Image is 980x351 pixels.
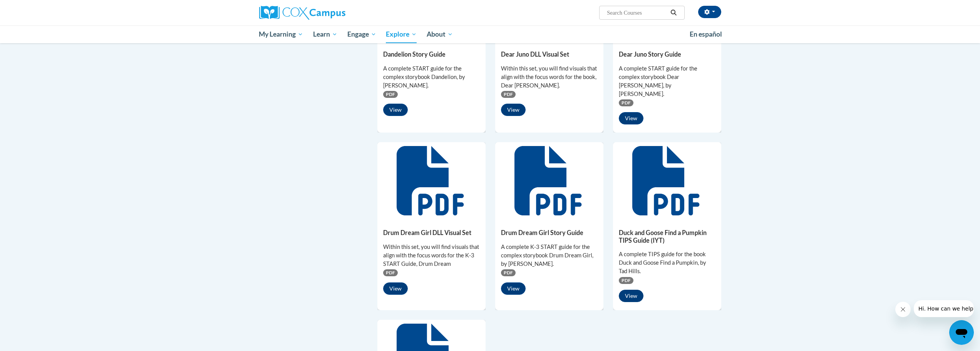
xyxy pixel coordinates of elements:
h5: Dear Juno Story Guide [619,50,715,58]
div: Main menu [248,25,733,43]
span: PDF [619,277,633,284]
h5: Drum Dream Girl DLL Visual Set [383,229,480,236]
span: PDF [501,269,516,276]
span: PDF [619,99,633,106]
button: View [501,282,526,295]
button: Search [668,8,679,17]
img: Cox Campus [259,6,345,20]
a: About [422,25,458,43]
div: A complete START guide for the complex storybook Dear [PERSON_NAME], by [PERSON_NAME]. [619,64,715,98]
h5: Drum Dream Girl Story Guide [501,229,598,236]
span: Explore [386,30,417,39]
span: My Learning [259,30,303,39]
a: Engage [342,25,381,43]
button: View [619,290,643,302]
a: My Learning [254,25,308,43]
button: View [383,104,408,116]
input: Search Courses [606,8,668,17]
span: About [427,30,453,39]
div: A complete TIPS guide for the book Duck and Goose Find a Pumpkin, by Tad Hills. [619,250,715,275]
span: Learn [313,30,337,39]
h5: Dandelion Story Guide [383,50,480,58]
div: Within this set, you will find visuals that align with the focus words for the K-3 START Guide, D... [383,243,480,268]
div: A complete K-3 START guide for the complex storybook Drum Dream Girl, by [PERSON_NAME]. [501,243,598,268]
span: Engage [347,30,376,39]
button: View [383,282,408,295]
div: Within this set, you will find visuals that align with the focus words for the book, Dear [PERSON... [501,64,598,90]
div: A complete START guide for the complex storybook Dandelion, by [PERSON_NAME]. [383,64,480,90]
iframe: Button to launch messaging window [949,320,974,345]
iframe: Close message [895,302,911,317]
span: PDF [501,91,516,98]
a: En español [685,26,727,42]
a: Explore [381,25,422,43]
span: En español [690,30,722,38]
button: View [501,104,526,116]
button: Account Settings [698,6,721,18]
span: Hi. How can we help? [5,5,62,12]
button: View [619,112,643,124]
a: Learn [308,25,342,43]
a: Cox Campus [259,6,405,20]
h5: Dear Juno DLL Visual Set [501,50,598,58]
span: PDF [383,269,398,276]
iframe: Message from company [914,300,974,317]
span: PDF [383,91,398,98]
h5: Duck and Goose Find a Pumpkin TIPS Guide (IYT) [619,229,715,244]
